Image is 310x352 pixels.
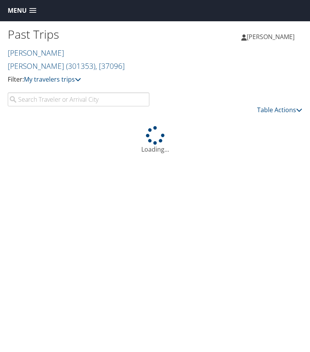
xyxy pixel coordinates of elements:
a: My travelers trips [24,75,81,84]
span: ( 301353 ) [66,61,95,71]
span: [PERSON_NAME] [247,32,295,41]
p: Filter: [8,75,155,85]
span: Menu [8,7,27,14]
a: Table Actions [257,106,302,114]
a: [PERSON_NAME] [241,25,302,48]
div: Loading... [8,126,302,154]
span: , [ 37096 ] [95,61,125,71]
a: Menu [4,4,40,17]
a: [PERSON_NAME] [PERSON_NAME] [8,48,125,71]
input: Search Traveler or Arrival City [8,92,149,106]
h1: Past Trips [8,26,155,43]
